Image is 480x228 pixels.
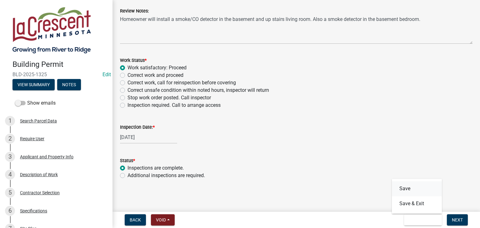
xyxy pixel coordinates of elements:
[151,214,175,226] button: Void
[120,159,135,163] label: Status
[156,217,166,222] span: Void
[20,172,58,177] div: Description of Work
[127,94,211,102] label: Stop work order posted. Call inspector
[392,179,442,214] div: Save & Exit
[120,125,155,130] label: Inspection Date:
[20,136,44,141] div: Require User
[127,102,221,109] label: Inspection required. Call to arrange access
[12,82,55,87] wm-modal-confirm: Summary
[127,79,236,87] label: Correct work, call for reinspection before covering
[447,214,468,226] button: Next
[120,58,147,63] label: Work Status
[12,79,55,90] button: View Summary
[5,152,15,162] div: 3
[452,217,463,222] span: Next
[392,196,442,211] button: Save & Exit
[12,7,91,53] img: City of La Crescent, Minnesota
[5,188,15,198] div: 5
[20,155,73,159] div: Applicant and Property Info
[127,172,205,179] label: Additional inspections are required.
[5,206,15,216] div: 6
[127,64,187,72] label: Work satisfactory: Proceed
[127,87,269,94] label: Correct unsafe condition within noted hours, inspector will return
[102,72,111,77] a: Edit
[120,9,149,13] label: Review Notes:
[5,170,15,180] div: 4
[57,82,81,87] wm-modal-confirm: Notes
[404,214,442,226] button: Save & Exit
[20,209,47,213] div: Specifications
[57,79,81,90] button: Notes
[20,191,60,195] div: Contractor Selection
[125,214,146,226] button: Back
[127,72,183,79] label: Correct work and proceed
[12,72,100,77] span: BLD-2025-1325
[20,119,57,123] div: Search Parcel Data
[15,99,56,107] label: Show emails
[127,164,184,172] label: Inspections are complete.
[120,131,177,144] input: mm/dd/yyyy
[130,217,141,222] span: Back
[409,217,433,222] span: Save & Exit
[5,116,15,126] div: 1
[102,72,111,77] wm-modal-confirm: Edit Application Number
[392,181,442,196] button: Save
[12,60,107,69] h4: Building Permit
[5,134,15,144] div: 2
